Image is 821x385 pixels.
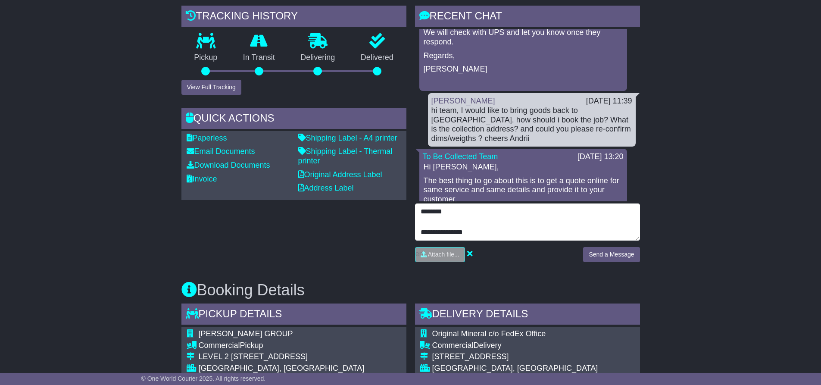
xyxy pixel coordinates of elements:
p: Hi [PERSON_NAME], [424,163,623,172]
div: Pickup [199,341,394,351]
a: Paperless [187,134,227,142]
div: Delivery Details [415,304,640,327]
div: [STREET_ADDRESS] [432,352,627,362]
button: View Full Tracking [181,80,241,95]
a: Shipping Label - Thermal printer [298,147,393,165]
a: [PERSON_NAME] [431,97,495,105]
div: Delivery [432,341,627,351]
button: Send a Message [583,247,640,262]
p: Delivered [348,53,406,63]
span: Commercial [199,341,240,350]
a: Download Documents [187,161,270,169]
a: To Be Collected Team [423,152,498,161]
span: Commercial [432,341,474,350]
p: Delivering [288,53,348,63]
div: Quick Actions [181,108,406,131]
a: Email Documents [187,147,255,156]
div: [GEOGRAPHIC_DATA], [GEOGRAPHIC_DATA] [199,364,394,373]
p: Pickup [181,53,231,63]
p: The best thing to go about this is to get a quote online for same service and same details and pr... [424,176,623,204]
div: [GEOGRAPHIC_DATA], [GEOGRAPHIC_DATA] [432,364,627,373]
p: In Transit [230,53,288,63]
div: [DATE] 13:20 [578,152,624,162]
a: Original Address Label [298,170,382,179]
div: Pickup Details [181,304,406,327]
div: Tracking history [181,6,406,29]
div: [DATE] 11:39 [586,97,632,106]
div: RECENT CHAT [415,6,640,29]
a: Shipping Label - A4 printer [298,134,397,142]
p: [PERSON_NAME] [424,65,623,74]
span: Original Mineral c/o FedEx Office [432,329,546,338]
span: © One World Courier 2025. All rights reserved. [141,375,266,382]
p: We will check with UPS and let you know once they respond. [424,28,623,47]
a: Address Label [298,184,354,192]
span: [PERSON_NAME] GROUP [199,329,293,338]
a: Invoice [187,175,217,183]
h3: Booking Details [181,282,640,299]
p: Regards, [424,51,623,61]
div: hi team, I would like to bring goods back to [GEOGRAPHIC_DATA]. how should i book the job? What i... [431,106,632,143]
div: LEVEL 2 [STREET_ADDRESS] [199,352,394,362]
